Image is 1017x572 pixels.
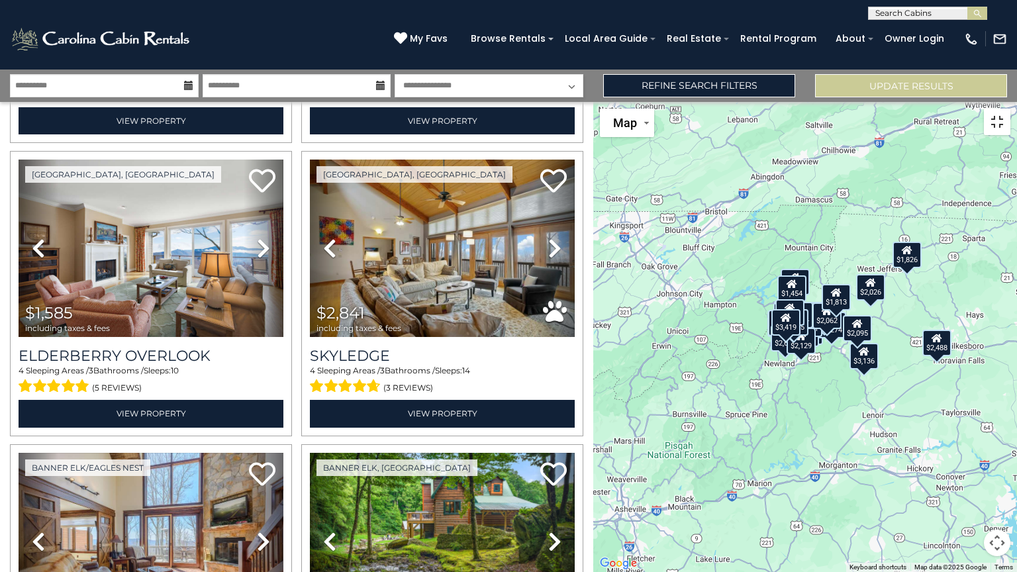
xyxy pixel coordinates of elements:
[380,365,385,375] span: 3
[829,28,872,49] a: About
[316,303,365,322] span: $2,841
[19,365,24,375] span: 4
[410,32,448,46] span: My Favs
[310,365,575,397] div: Sleeping Areas / Bathrooms / Sleeps:
[922,330,951,356] div: $2,488
[394,32,451,46] a: My Favs
[462,365,470,375] span: 14
[849,343,879,369] div: $3,136
[993,32,1007,46] img: mail-regular-white.png
[893,242,922,268] div: $1,826
[19,160,283,337] img: thumbnail_163365855.jpeg
[558,28,654,49] a: Local Area Guide
[603,74,795,97] a: Refine Search Filters
[777,275,806,302] div: $1,454
[734,28,823,49] a: Rental Program
[914,563,987,571] span: Map data ©2025 Google
[249,461,275,489] a: Add to favorites
[316,324,401,332] span: including taxes & fees
[310,400,575,427] a: View Property
[984,530,1010,556] button: Map camera controls
[600,109,654,137] button: Change map style
[25,324,110,332] span: including taxes & fees
[19,400,283,427] a: View Property
[540,461,567,489] a: Add to favorites
[815,74,1007,97] button: Update Results
[19,107,283,134] a: View Property
[19,365,283,397] div: Sleeping Areas / Bathrooms / Sleeps:
[10,26,193,52] img: White-1-2.png
[464,28,552,49] a: Browse Rentals
[25,166,221,183] a: [GEOGRAPHIC_DATA], [GEOGRAPHIC_DATA]
[843,315,872,342] div: $2,095
[310,107,575,134] a: View Property
[383,379,433,397] span: (3 reviews)
[310,347,575,365] a: Skyledge
[597,555,640,572] a: Open this area in Google Maps (opens a new window)
[25,459,150,476] a: Banner Elk/Eagles Nest
[775,299,804,326] div: $2,841
[316,459,477,476] a: Banner Elk, [GEOGRAPHIC_DATA]
[310,365,315,375] span: 4
[984,109,1010,135] button: Toggle fullscreen view
[92,379,142,397] span: (5 reviews)
[856,274,885,301] div: $2,026
[812,303,842,329] div: $2,062
[597,555,640,572] img: Google
[540,167,567,196] a: Add to favorites
[316,166,512,183] a: [GEOGRAPHIC_DATA], [GEOGRAPHIC_DATA]
[849,563,906,572] button: Keyboard shortcuts
[771,309,800,336] div: $3,419
[768,310,797,336] div: $2,366
[660,28,728,49] a: Real Estate
[613,116,637,130] span: Map
[964,32,979,46] img: phone-regular-white.png
[249,167,275,196] a: Add to favorites
[781,269,810,295] div: $2,565
[89,365,93,375] span: 3
[994,563,1013,571] a: Terms (opens in new tab)
[822,284,851,310] div: $1,813
[19,347,283,365] a: Elderberry Overlook
[310,160,575,337] img: thumbnail_163434006.jpeg
[787,328,816,354] div: $2,129
[171,365,179,375] span: 10
[878,28,951,49] a: Owner Login
[25,303,73,322] span: $1,585
[771,325,800,352] div: $2,678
